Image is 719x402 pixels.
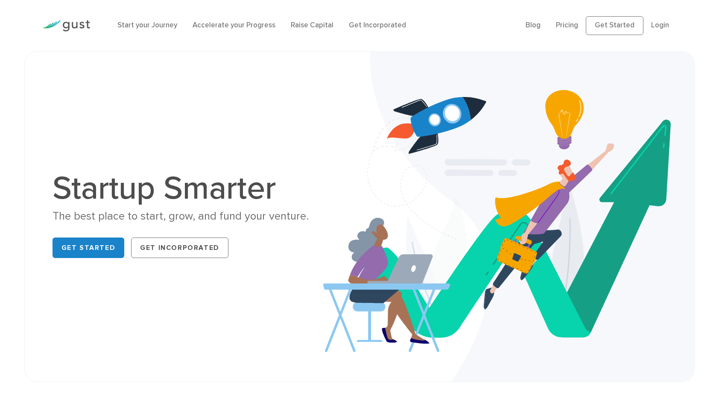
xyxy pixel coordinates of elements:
div: The best place to start, grow, and fund your venture. [53,209,347,224]
a: Get Incorporated [349,21,406,29]
a: Pricing [556,21,578,29]
img: Startup Smarter Hero [323,52,694,381]
a: Get Incorporated [131,238,228,258]
h1: Startup Smarter [53,172,347,205]
a: Raise Capital [291,21,333,29]
a: Get Started [586,16,643,35]
a: Accelerate your Progress [193,21,275,29]
a: Login [651,21,669,29]
a: Blog [526,21,541,29]
a: Get Started [53,238,125,258]
img: Gust Logo [42,20,90,32]
a: Start your Journey [117,21,177,29]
